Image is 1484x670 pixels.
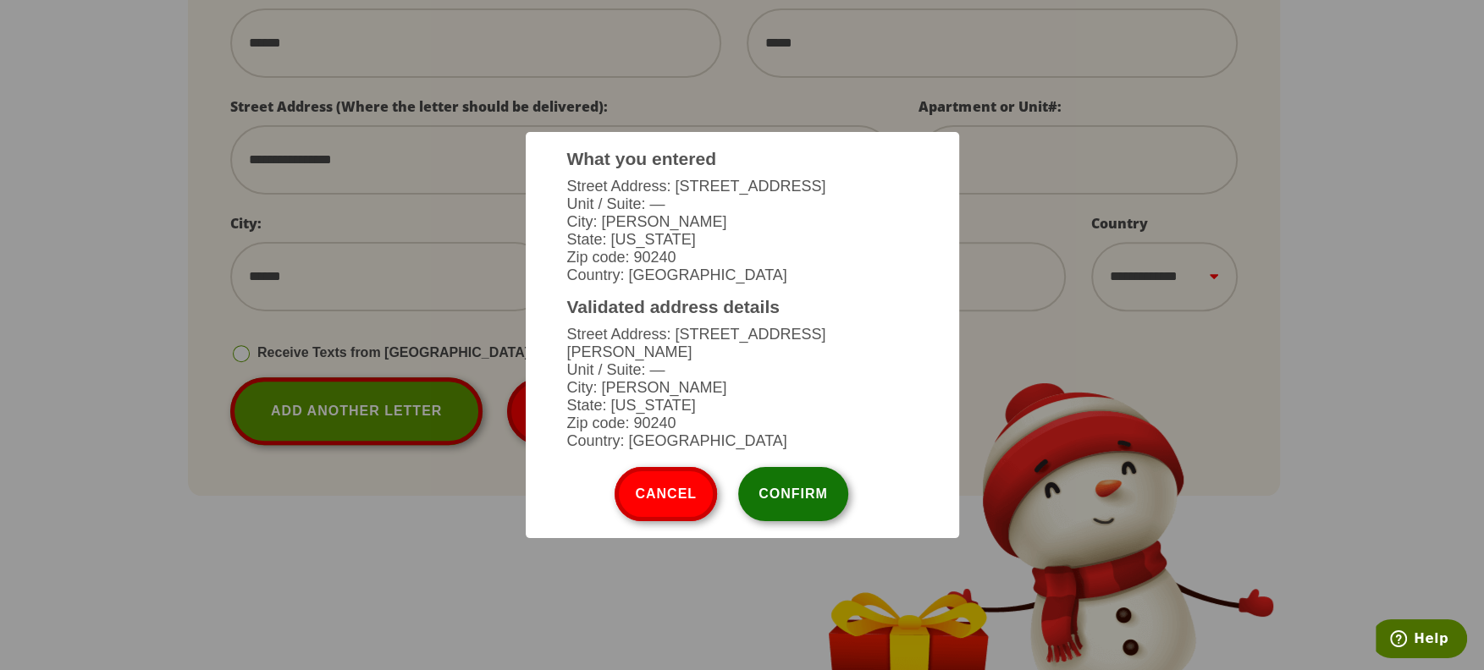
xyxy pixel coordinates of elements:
[615,467,717,521] button: Cancel
[566,415,917,432] li: Zip code: 90240
[566,231,917,249] li: State: [US_STATE]
[566,149,917,169] h3: What you entered
[566,326,917,361] li: Street Address: [STREET_ADDRESS][PERSON_NAME]
[738,467,848,521] button: Confirm
[566,432,917,450] li: Country: [GEOGRAPHIC_DATA]
[566,297,917,317] h3: Validated address details
[566,178,917,195] li: Street Address: [STREET_ADDRESS]
[1376,619,1467,662] iframe: Opens a widget where you can find more information
[566,379,917,397] li: City: [PERSON_NAME]
[566,361,917,379] li: Unit / Suite: —
[566,249,917,266] li: Zip code: 90240
[566,397,917,415] li: State: [US_STATE]
[566,213,917,231] li: City: [PERSON_NAME]
[566,195,917,213] li: Unit / Suite: —
[566,266,917,284] li: Country: [GEOGRAPHIC_DATA]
